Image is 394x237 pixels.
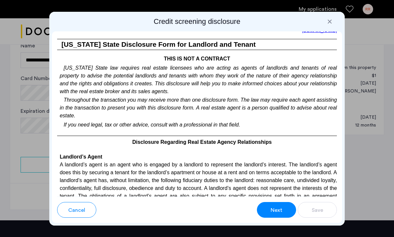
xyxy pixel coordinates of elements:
[52,17,342,26] h2: Credit screening disclosure
[271,206,282,214] span: Next
[57,136,337,146] h4: Disclosure Regarding Real Estate Agency Relationships
[257,202,296,218] button: button
[68,206,85,214] span: Cancel
[57,202,96,218] button: button
[57,95,337,120] p: Throughout the transaction you may receive more than one disclosure form. The law may require eac...
[298,202,337,218] button: button
[57,153,337,161] h4: Landlord’s Agent
[312,206,323,214] span: Save
[57,39,337,50] h3: [US_STATE] State Disclosure Form for Landlord and Tenant
[57,50,337,63] h4: THIS IS NOT A CONTRACT
[57,120,337,129] p: If you need legal, tax or other advice, consult with a professional in that field.
[57,63,337,95] p: [US_STATE] State law requires real estate licensees who are acting as agents of landlords and ten...
[57,161,337,224] p: A landlord’s agent is an agent who is engaged by a landlord to represent the landlord’s interest....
